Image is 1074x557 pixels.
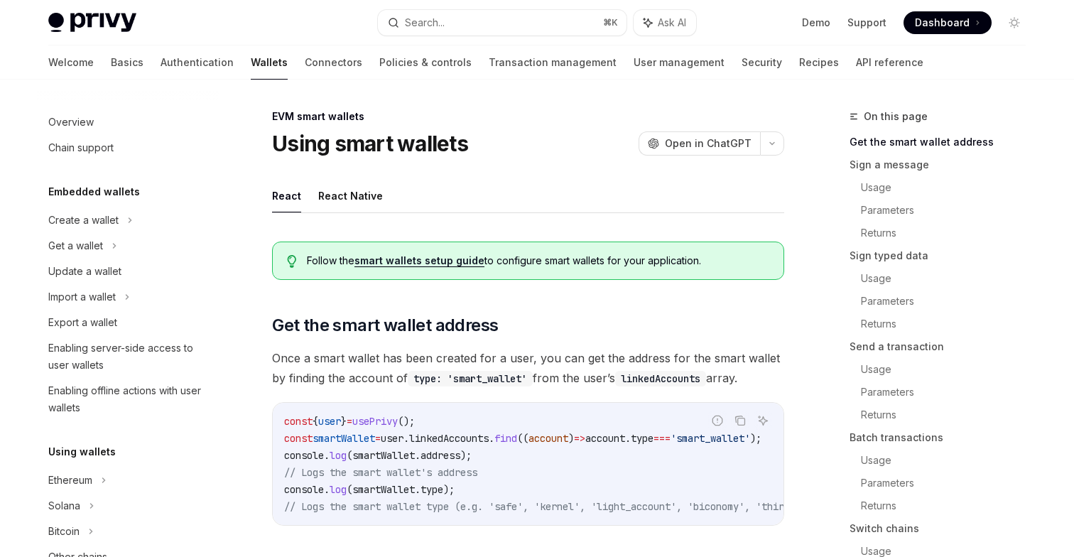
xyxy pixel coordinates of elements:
[272,131,468,156] h1: Using smart wallets
[48,443,116,460] h5: Using wallets
[861,199,1037,222] a: Parameters
[324,449,330,462] span: .
[352,449,415,462] span: smartWallet
[347,483,352,496] span: (
[318,415,341,428] span: user
[48,314,117,331] div: Export a wallet
[861,267,1037,290] a: Usage
[625,432,631,445] span: .
[708,411,727,430] button: Report incorrect code
[48,13,136,33] img: light logo
[48,114,94,131] div: Overview
[799,45,839,80] a: Recipes
[48,523,80,540] div: Bitcoin
[398,415,415,428] span: ();
[341,415,347,428] span: }
[284,500,960,513] span: // Logs the smart wallet type (e.g. 'safe', 'kernel', 'light_account', 'biconomy', 'thirdweb', 'c...
[272,179,301,212] button: React
[443,483,455,496] span: );
[284,449,324,462] span: console
[48,183,140,200] h5: Embedded wallets
[352,483,415,496] span: smartWallet
[305,45,362,80] a: Connectors
[615,371,706,386] code: linkedAccounts
[37,378,219,421] a: Enabling offline actions with user wallets
[409,432,489,445] span: linkedAccounts
[37,335,219,378] a: Enabling server-side access to user wallets
[861,404,1037,426] a: Returns
[37,259,219,284] a: Update a wallet
[378,10,626,36] button: Search...⌘K
[861,472,1037,494] a: Parameters
[352,415,398,428] span: usePrivy
[494,432,517,445] span: find
[48,288,116,305] div: Import a wallet
[403,432,409,445] span: .
[460,449,472,462] span: );
[48,382,210,416] div: Enabling offline actions with user wallets
[48,237,103,254] div: Get a wallet
[284,483,324,496] span: console
[48,263,121,280] div: Update a wallet
[287,255,297,268] svg: Tip
[671,432,750,445] span: 'smart_wallet'
[284,466,477,479] span: // Logs the smart wallet's address
[48,497,80,514] div: Solana
[272,109,784,124] div: EVM smart wallets
[408,371,533,386] code: type: 'smart_wallet'
[517,432,528,445] span: ((
[37,109,219,135] a: Overview
[347,449,352,462] span: (
[48,340,210,374] div: Enabling server-side access to user wallets
[742,45,782,80] a: Security
[850,517,1037,540] a: Switch chains
[915,16,970,30] span: Dashboard
[850,244,1037,267] a: Sign typed data
[568,432,574,445] span: )
[861,290,1037,313] a: Parameters
[307,254,769,268] span: Follow the to configure smart wallets for your application.
[161,45,234,80] a: Authentication
[861,449,1037,472] a: Usage
[658,16,686,30] span: Ask AI
[603,17,618,28] span: ⌘ K
[861,313,1037,335] a: Returns
[284,415,313,428] span: const
[37,135,219,161] a: Chain support
[574,432,585,445] span: =>
[405,14,445,31] div: Search...
[489,45,617,80] a: Transaction management
[330,483,347,496] span: log
[421,449,460,462] span: address
[354,254,484,267] a: smart wallets setup guide
[421,483,443,496] span: type
[324,483,330,496] span: .
[415,483,421,496] span: .
[861,358,1037,381] a: Usage
[634,10,696,36] button: Ask AI
[850,335,1037,358] a: Send a transaction
[856,45,923,80] a: API reference
[379,45,472,80] a: Policies & controls
[347,415,352,428] span: =
[1003,11,1026,34] button: Toggle dark mode
[272,348,784,388] span: Once a smart wallet has been created for a user, you can get the address for the smart wallet by ...
[48,45,94,80] a: Welcome
[864,108,928,125] span: On this page
[731,411,749,430] button: Copy the contents from the code block
[585,432,625,445] span: account
[861,494,1037,517] a: Returns
[330,449,347,462] span: log
[861,222,1037,244] a: Returns
[272,314,498,337] span: Get the smart wallet address
[528,432,568,445] span: account
[904,11,992,34] a: Dashboard
[861,381,1037,404] a: Parameters
[850,131,1037,153] a: Get the smart wallet address
[850,153,1037,176] a: Sign a message
[375,432,381,445] span: =
[754,411,772,430] button: Ask AI
[653,432,671,445] span: ===
[847,16,886,30] a: Support
[639,131,760,156] button: Open in ChatGPT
